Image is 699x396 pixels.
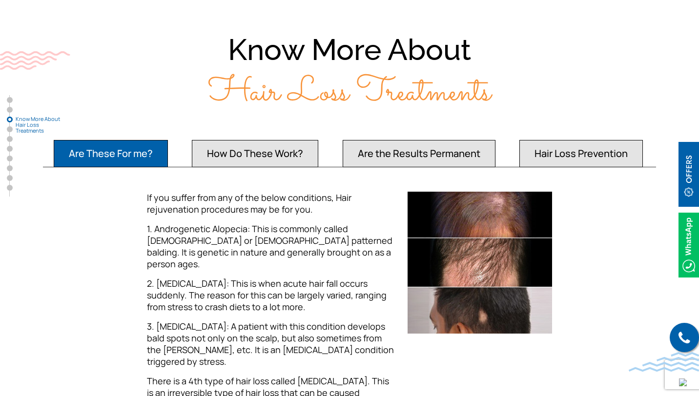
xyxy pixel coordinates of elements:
button: Are the Results Permanent [343,140,495,167]
p: 1. Androgenetic Alopecia: This is commonly called [DEMOGRAPHIC_DATA] or [DEMOGRAPHIC_DATA] patter... [147,223,395,270]
span: Hair Loss Treatments [208,67,491,119]
div: Know More About [37,30,662,113]
span: Know More About Hair Loss Treatments [16,116,64,134]
button: Hair Loss Prevention [519,140,643,167]
p: 3. [MEDICAL_DATA]: A patient with this condition develops bald spots not only on the scalp, but a... [147,320,395,367]
a: Know More About Hair Loss Treatments [7,117,13,122]
img: Whatsappicon [678,213,699,277]
button: Are These For me? [54,140,168,167]
a: Whatsappicon [678,239,699,250]
button: How Do These Work? [192,140,318,167]
img: offerBt [678,142,699,207]
img: up-blue-arrow.svg [679,378,687,386]
span: If you suffer from any of the below conditions, Hair rejuvenation procedures may be for you. [147,192,351,215]
img: bluewave [629,352,699,372]
p: 2. [MEDICAL_DATA]: This is when acute hair fall occurs suddenly. The reason for this can be large... [147,277,395,313]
